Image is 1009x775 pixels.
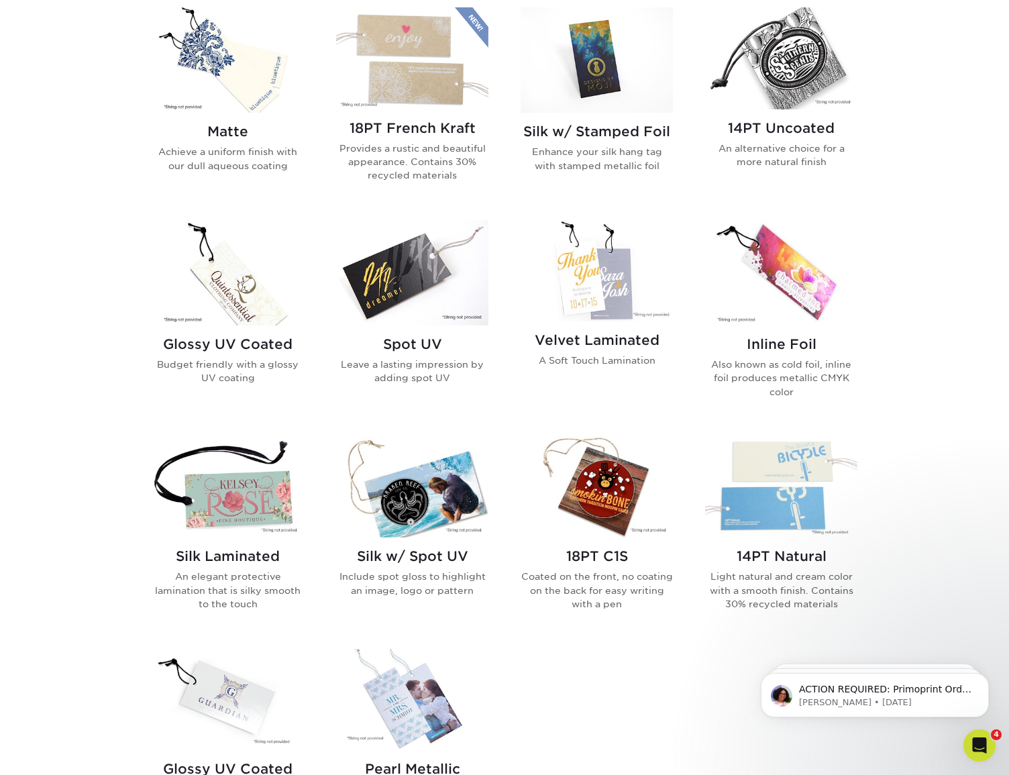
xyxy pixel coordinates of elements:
h2: 14PT Uncoated [705,120,857,136]
p: Include spot gloss to highlight an image, logo or pattern [336,570,488,597]
h2: 14PT Natural [705,548,857,564]
img: Silk w/ Stamped Foil Hang Tags [521,7,673,113]
p: Provides a rustic and beautiful appearance. Contains 30% recycled materials [336,142,488,183]
h2: Silk w/ Stamped Foil [521,123,673,140]
p: Also known as cold foil, inline foil produces metallic CMYK color [705,358,857,399]
a: Inline Foil Hang Tags Inline Foil Also known as cold foil, inline foil produces metallic CMYK color [705,220,857,420]
h2: Inline Foil [705,336,857,352]
iframe: Intercom notifications message [741,645,1009,739]
span: ACTION REQUIRED: Primoprint Order 25528-114897-49688 Good morning [PERSON_NAME], Thank you for pl... [58,39,231,410]
a: 14PT Natural Hang Tags 14PT Natural Light natural and cream color with a smooth finish. Contains ... [705,436,857,633]
span: 4 [991,729,1002,740]
img: Glossy UV Coated w/ Inline Foil Hang Tags [152,649,304,750]
a: Glossy UV Coated Hang Tags Glossy UV Coated Budget friendly with a glossy UV coating [152,220,304,420]
h2: Glossy UV Coated [152,336,304,352]
p: A Soft Touch Lamination [521,354,673,367]
a: Silk w/ Stamped Foil Hang Tags Silk w/ Stamped Foil Enhance your silk hang tag with stamped metal... [521,7,673,204]
h2: Matte [152,123,304,140]
p: Leave a lasting impression by adding spot UV [336,358,488,385]
p: An alternative choice for a more natural finish [705,142,857,169]
p: Budget friendly with a glossy UV coating [152,358,304,385]
img: 14PT Uncoated Hang Tags [705,7,857,109]
a: Matte Hang Tags Matte Achieve a uniform finish with our dull aqueous coating [152,7,304,204]
p: Enhance your silk hang tag with stamped metallic foil [521,145,673,172]
h2: Silk w/ Spot UV [336,548,488,564]
a: 18PT C1S Hang Tags 18PT C1S Coated on the front, no coating on the back for easy writing with a pen [521,436,673,633]
p: Achieve a uniform finish with our dull aqueous coating [152,145,304,172]
h2: Spot UV [336,336,488,352]
p: Coated on the front, no coating on the back for easy writing with a pen [521,570,673,611]
h2: 18PT C1S [521,548,673,564]
p: Light natural and cream color with a smooth finish. Contains 30% recycled materials [705,570,857,611]
img: Silk w/ Spot UV Hang Tags [336,436,488,537]
h2: 18PT French Kraft [336,120,488,136]
iframe: Intercom live chat [963,729,996,762]
p: An elegant protective lamination that is silky smooth to the touch [152,570,304,611]
h2: Silk Laminated [152,548,304,564]
img: 18PT French Kraft Hang Tags [336,7,488,109]
img: Inline Foil Hang Tags [705,220,857,325]
a: 14PT Uncoated Hang Tags 14PT Uncoated An alternative choice for a more natural finish [705,7,857,204]
img: 14PT Natural Hang Tags [705,436,857,537]
a: Silk w/ Spot UV Hang Tags Silk w/ Spot UV Include spot gloss to highlight an image, logo or pattern [336,436,488,633]
a: 18PT French Kraft Hang Tags 18PT French Kraft Provides a rustic and beautiful appearance. Contain... [336,7,488,204]
a: Silk Laminated Hang Tags Silk Laminated An elegant protective lamination that is silky smooth to ... [152,436,304,633]
img: Matte Hang Tags [152,7,304,113]
img: Velvet Laminated Hang Tags [521,220,673,321]
img: Pearl Metallic Hang Tags [336,649,488,750]
p: Message from Avery, sent 19w ago [58,52,231,64]
img: Glossy UV Coated Hang Tags [152,220,304,325]
a: Velvet Laminated Hang Tags Velvet Laminated A Soft Touch Lamination [521,220,673,420]
h2: Velvet Laminated [521,332,673,348]
img: 18PT C1S Hang Tags [521,436,673,537]
img: New Product [455,7,488,48]
img: Spot UV Hang Tags [336,220,488,325]
a: Spot UV Hang Tags Spot UV Leave a lasting impression by adding spot UV [336,220,488,420]
img: Silk Laminated Hang Tags [152,436,304,537]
